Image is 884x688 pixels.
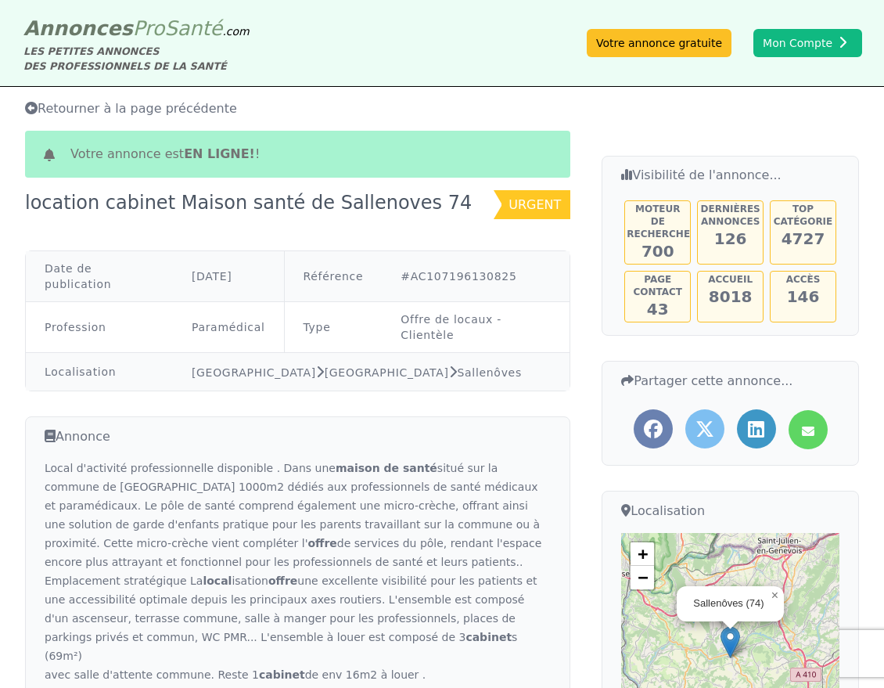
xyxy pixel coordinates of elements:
h3: Partager cette annonce... [621,371,839,391]
span: Annonces [23,16,133,40]
b: en ligne! [184,146,255,161]
strong: maison de santé [336,462,437,474]
td: [DATE] [173,251,284,302]
a: Partager l'annonce sur Twitter [685,409,724,448]
h5: Accès [772,273,834,286]
td: Profession [26,302,173,353]
span: − [638,567,648,587]
span: 43 [647,300,669,319]
span: + [638,544,648,564]
div: location cabinet Maison santé de Sallenoves 74 [25,190,481,219]
span: Santé [164,16,222,40]
span: 700 [641,242,674,261]
a: Sallenôves [457,366,522,379]
a: Partager l'annonce par mail [789,410,828,449]
span: Votre annonce est ! [70,145,260,164]
strong: offre [268,575,297,587]
img: Marker [720,626,740,658]
span: Retourner à la page précédente [25,101,237,116]
a: [GEOGRAPHIC_DATA] [325,366,449,379]
td: #AC107196130825 [382,251,570,302]
a: Offre de locaux - Clientèle [401,313,501,341]
span: .com [222,25,249,38]
span: 126 [714,229,747,248]
strong: cabinet [465,631,512,643]
i: Retourner à la liste [25,102,38,114]
a: Partager l'annonce sur Facebook [634,409,673,448]
td: Type [284,302,382,353]
span: Pro [133,16,165,40]
a: Zoom out [631,566,654,589]
span: 4727 [782,229,825,248]
h3: Localisation [621,501,839,521]
a: Zoom in [631,542,654,566]
a: [GEOGRAPHIC_DATA] [192,366,316,379]
button: Mon Compte [753,29,862,57]
strong: local [203,575,232,587]
a: Votre annonce gratuite [587,29,731,57]
h5: Dernières annonces [699,203,761,228]
h5: Accueil [699,273,761,286]
a: Close popup [765,586,784,605]
h5: Moteur de recherche [627,203,688,240]
a: Paramédical [192,321,265,333]
div: LES PETITES ANNONCES DES PROFESSIONNELS DE LA SANTÉ [23,44,250,74]
span: 8018 [709,287,753,306]
td: Date de publication [26,251,173,302]
a: Partager l'annonce sur LinkedIn [737,409,776,448]
span: × [771,589,778,602]
span: 146 [787,287,820,306]
div: Sallenôves (74) [693,597,764,611]
h3: Visibilité de l'annonce... [621,166,839,185]
td: Référence [284,251,382,302]
h3: Annonce [45,427,551,446]
td: Localisation [26,353,173,391]
h5: Top catégorie [772,203,834,228]
strong: offre [308,537,337,549]
span: urgent [508,197,561,212]
strong: cabinet [259,668,305,681]
a: AnnoncesProSanté.com [23,16,250,40]
h5: Page contact [627,273,688,298]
